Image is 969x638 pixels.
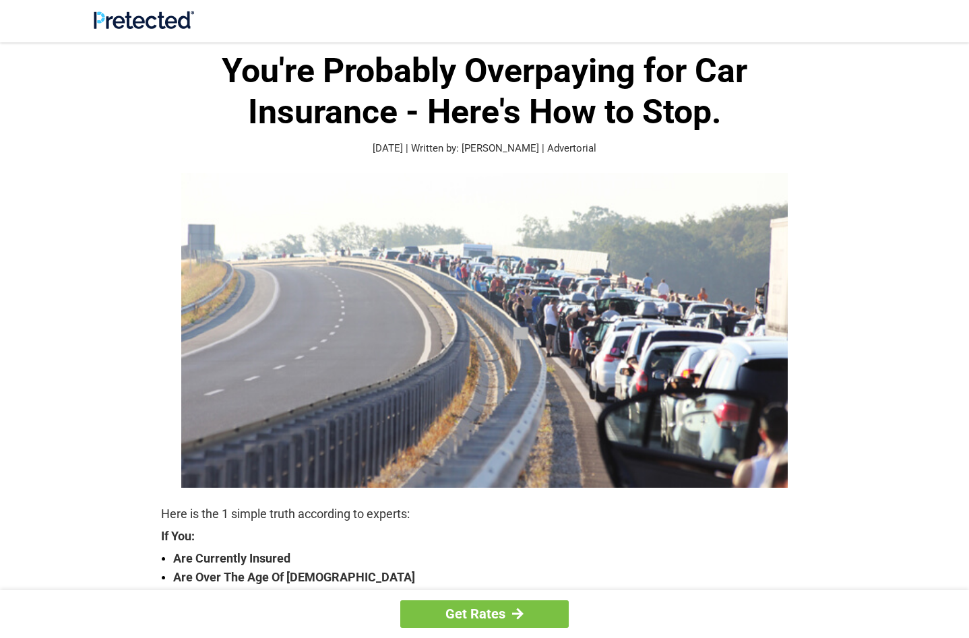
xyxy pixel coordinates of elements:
a: Get Rates [400,600,569,628]
strong: If You: [161,530,808,542]
a: Site Logo [94,19,194,32]
strong: Drive Less Than 50 Miles Per Day [173,587,808,606]
p: [DATE] | Written by: [PERSON_NAME] | Advertorial [161,141,808,156]
h1: You're Probably Overpaying for Car Insurance - Here's How to Stop. [161,51,808,133]
img: Site Logo [94,11,194,29]
p: Here is the 1 simple truth according to experts: [161,505,808,523]
strong: Are Over The Age Of [DEMOGRAPHIC_DATA] [173,568,808,587]
strong: Are Currently Insured [173,549,808,568]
